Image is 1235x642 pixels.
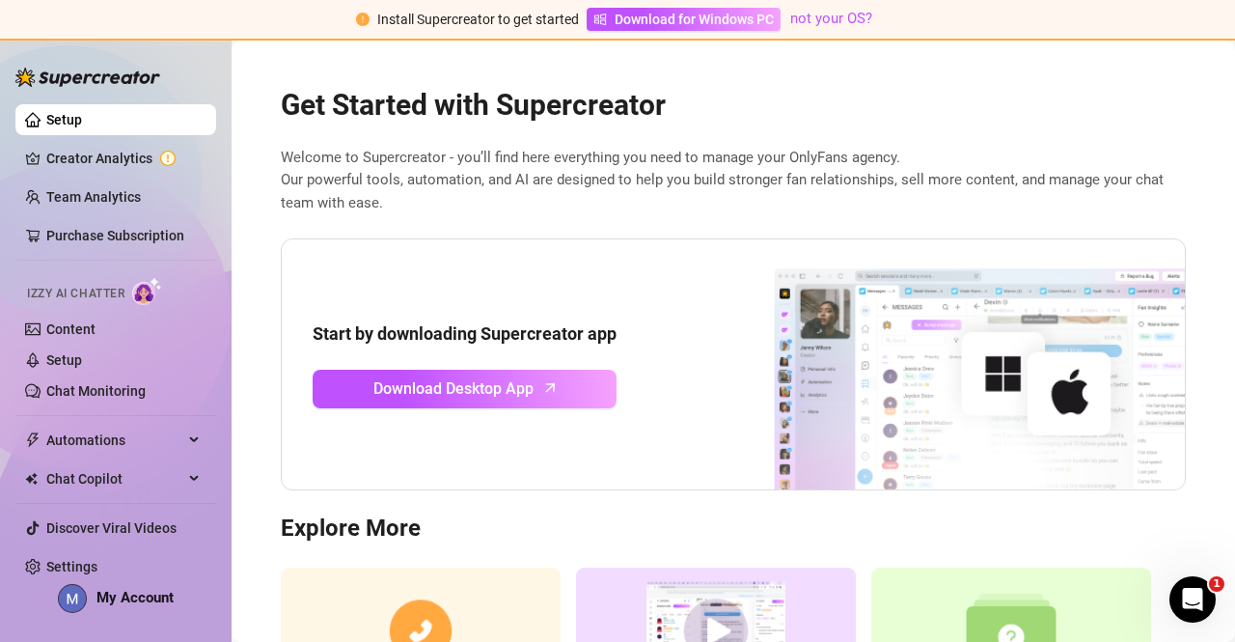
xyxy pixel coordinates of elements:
[790,10,872,27] a: not your OS?
[1209,576,1224,592] span: 1
[25,472,38,486] img: Chat Copilot
[132,277,162,305] img: AI Chatter
[46,383,146,399] a: Chat Monitoring
[46,143,201,174] a: Creator Analytics exclamation-circle
[46,189,141,205] a: Team Analytics
[46,463,183,494] span: Chat Copilot
[46,559,97,574] a: Settings
[313,323,617,344] strong: Start by downloading Supercreator app
[27,285,124,303] span: Izzy AI Chatter
[281,514,1186,544] h3: Explore More
[1169,576,1216,623] iframe: Intercom live chat
[373,377,534,401] span: Download Desktop App
[539,377,562,399] span: arrow-up
[281,147,1186,215] span: Welcome to Supercreator - you’ll find here everything you need to manage your OnlyFans agency. Ou...
[377,12,579,27] span: Install Supercreator to get started
[25,433,41,448] span: thunderbolt
[46,112,82,127] a: Setup
[313,370,617,408] a: Download Desktop Apparrow-up
[46,321,96,337] a: Content
[593,13,607,26] span: windows
[46,520,177,536] a: Discover Viral Videos
[587,8,781,31] a: Download for Windows PC
[59,585,86,612] img: ACg8ocKVE1cw4sU-HorgQqIYENEHGHr2R8wKEVVAKcbKUWHgNedd=s96-c
[702,239,1185,490] img: download app
[15,68,160,87] img: logo-BBDzfeDw.svg
[356,13,370,26] span: exclamation-circle
[46,425,183,456] span: Automations
[46,228,184,243] a: Purchase Subscription
[281,87,1186,124] h2: Get Started with Supercreator
[96,589,174,606] span: My Account
[615,9,774,30] span: Download for Windows PC
[46,352,82,368] a: Setup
